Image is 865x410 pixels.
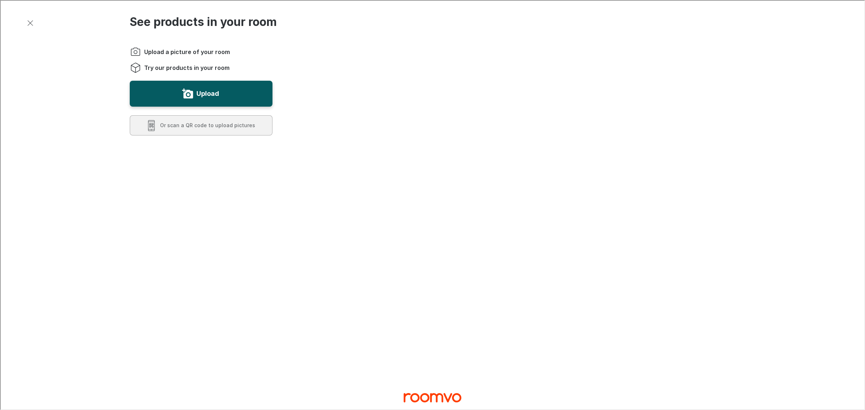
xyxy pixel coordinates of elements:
[23,16,36,29] button: Exit visualizer
[129,45,272,73] ol: Instructions
[129,80,272,106] button: Upload a picture of your room
[196,87,218,99] label: Upload
[143,63,229,71] span: Try our products in your room
[143,47,229,55] span: Upload a picture of your room
[403,389,461,405] a: Visit Corona Hardwood homepage
[129,115,272,135] button: Scan a QR code to upload pictures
